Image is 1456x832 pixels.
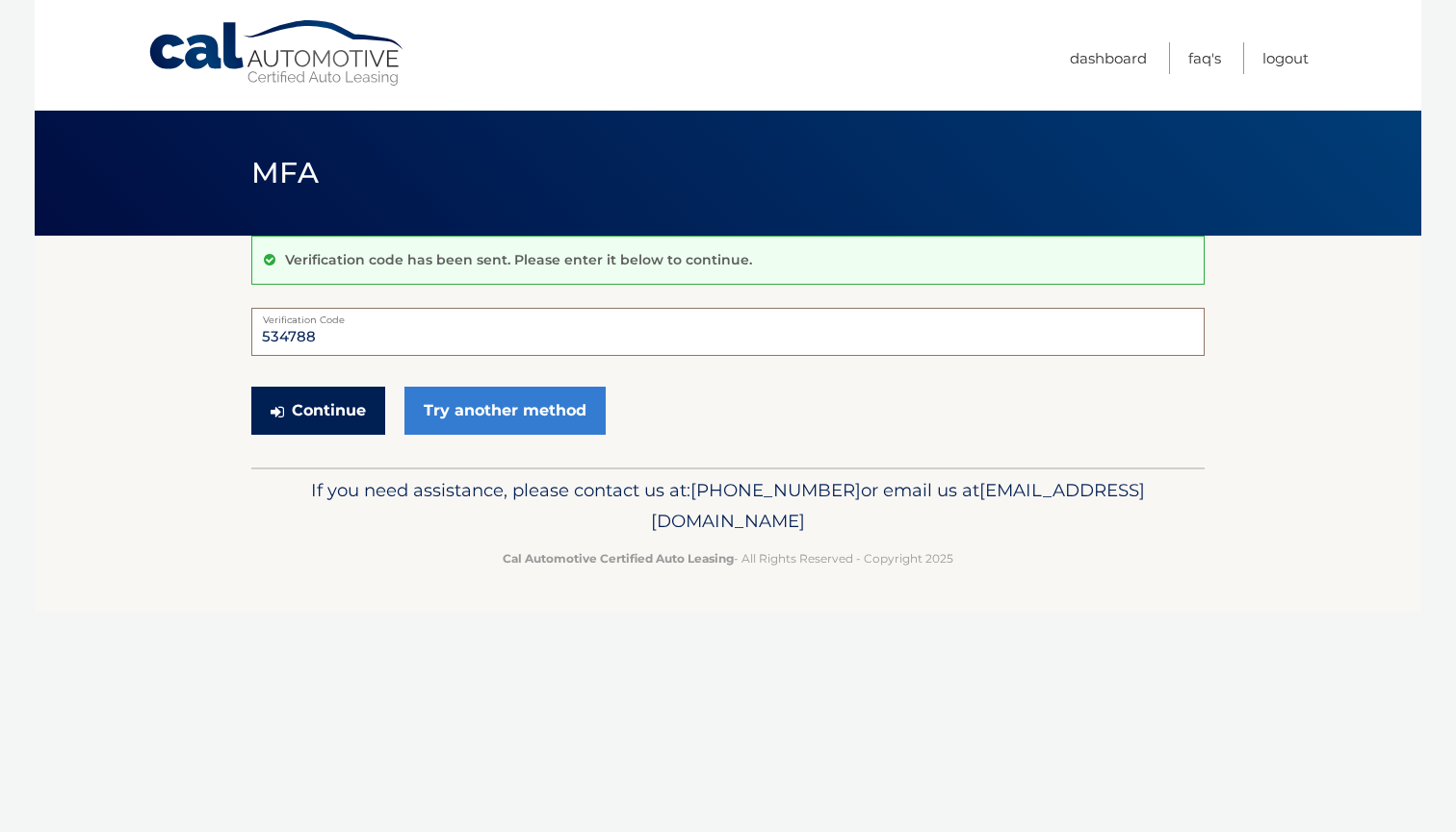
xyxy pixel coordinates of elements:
p: If you need assistance, please contact us at: or email us at [264,475,1192,537]
span: [PHONE_NUMBER] [690,479,861,501]
a: Logout [1262,42,1309,74]
a: Try another method [404,387,606,435]
span: MFA [251,155,319,190]
span: [EMAIL_ADDRESS][DOMAIN_NAME] [651,479,1145,532]
p: - All Rights Reserved - Copyright 2025 [264,548,1192,568]
strong: Cal Automotive Certified Auto Leasing [503,551,734,566]
a: Cal Automotive [147,19,407,88]
label: Verification Code [251,308,1205,323]
a: Dashboard [1070,42,1147,74]
p: Verification code has been sent. Please enter it below to continue. [285,251,752,268]
input: Verification Code [251,308,1205,356]
button: Continue [251,387,385,435]
a: FAQ's [1188,42,1221,74]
